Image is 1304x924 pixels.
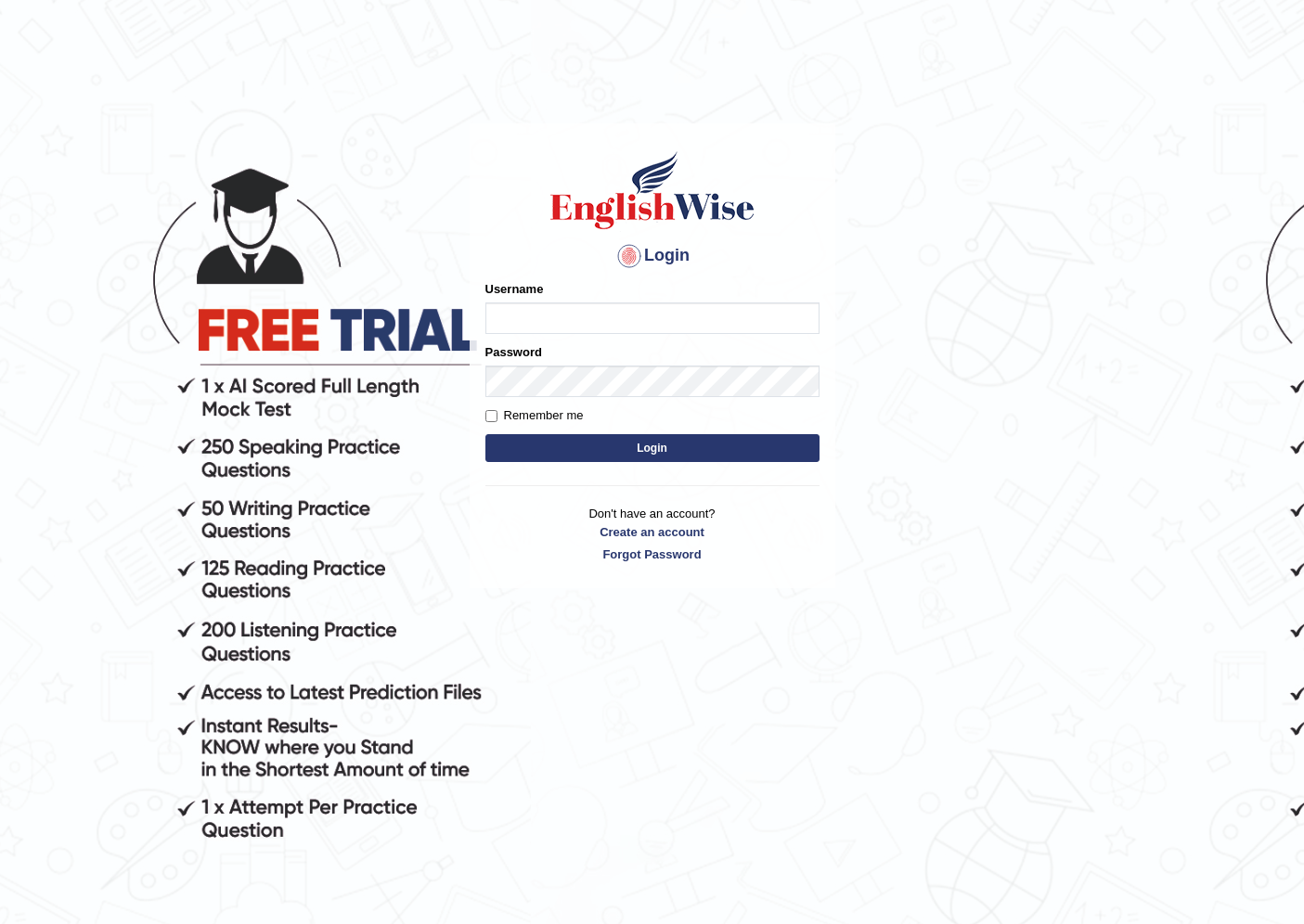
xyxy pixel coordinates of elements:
[485,280,544,298] label: Username
[485,434,820,462] button: Login
[547,148,758,232] img: Logo of English Wise sign in for intelligent practice with AI
[485,523,820,541] a: Create an account
[485,410,497,422] input: Remember me
[485,343,542,361] label: Password
[485,545,820,563] a: Forgot Password
[485,505,820,562] p: Don't have an account?
[485,241,820,271] h4: Login
[485,406,584,425] label: Remember me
